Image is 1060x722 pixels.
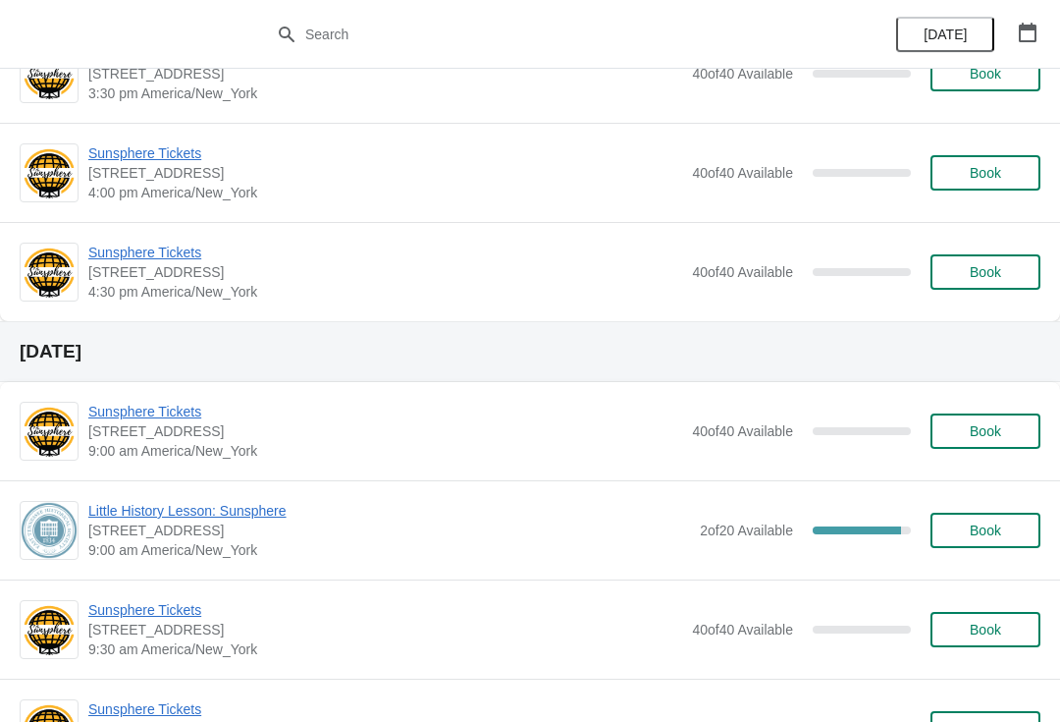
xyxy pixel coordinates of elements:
span: 3:30 pm America/New_York [88,83,682,103]
button: Book [930,56,1040,91]
span: 40 of 40 Available [692,264,793,280]
button: Book [930,612,1040,647]
span: 4:00 pm America/New_York [88,183,682,202]
img: Sunsphere Tickets | 810 Clinch Avenue, Knoxville, TN, USA | 4:00 pm America/New_York [21,146,78,200]
span: [STREET_ADDRESS] [88,64,682,83]
span: [DATE] [924,27,967,42]
button: Book [930,414,1040,449]
span: 9:00 am America/New_York [88,540,690,560]
span: Sunsphere Tickets [88,402,682,421]
span: [STREET_ADDRESS] [88,163,682,183]
span: Book [970,523,1001,538]
span: Book [970,264,1001,280]
span: Book [970,423,1001,439]
span: Book [970,66,1001,82]
img: Sunsphere Tickets | 810 Clinch Avenue, Knoxville, TN, USA | 9:30 am America/New_York [21,603,78,657]
span: Sunsphere Tickets [88,243,682,262]
span: Sunsphere Tickets [88,699,682,719]
span: Little History Lesson: Sunsphere [88,501,690,521]
img: Sunsphere Tickets | 810 Clinch Avenue, Knoxville, TN, USA | 3:30 pm America/New_York [21,47,78,101]
span: Sunsphere Tickets [88,600,682,620]
span: 2 of 20 Available [700,523,793,538]
span: 9:30 am America/New_York [88,639,682,659]
input: Search [304,17,795,52]
span: Sunsphere Tickets [88,143,682,163]
span: 4:30 pm America/New_York [88,282,682,302]
span: [STREET_ADDRESS] [88,521,690,540]
button: Book [930,155,1040,191]
span: Book [970,165,1001,181]
span: 9:00 am America/New_York [88,441,682,461]
span: Book [970,622,1001,638]
span: 40 of 40 Available [692,165,793,181]
span: 40 of 40 Available [692,66,793,82]
span: 40 of 40 Available [692,622,793,638]
span: [STREET_ADDRESS] [88,421,682,441]
img: Little History Lesson: Sunsphere | 810 Clinch Avenue, Knoxville, TN, USA | 9:00 am America/New_York [21,502,78,559]
button: Book [930,254,1040,290]
span: [STREET_ADDRESS] [88,262,682,282]
span: 40 of 40 Available [692,423,793,439]
span: [STREET_ADDRESS] [88,620,682,639]
img: Sunsphere Tickets | 810 Clinch Avenue, Knoxville, TN, USA | 9:00 am America/New_York [21,405,78,459]
button: [DATE] [896,17,994,52]
button: Book [930,513,1040,548]
img: Sunsphere Tickets | 810 Clinch Avenue, Knoxville, TN, USA | 4:30 pm America/New_York [21,246,78,300]
h2: [DATE] [20,342,1040,361]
